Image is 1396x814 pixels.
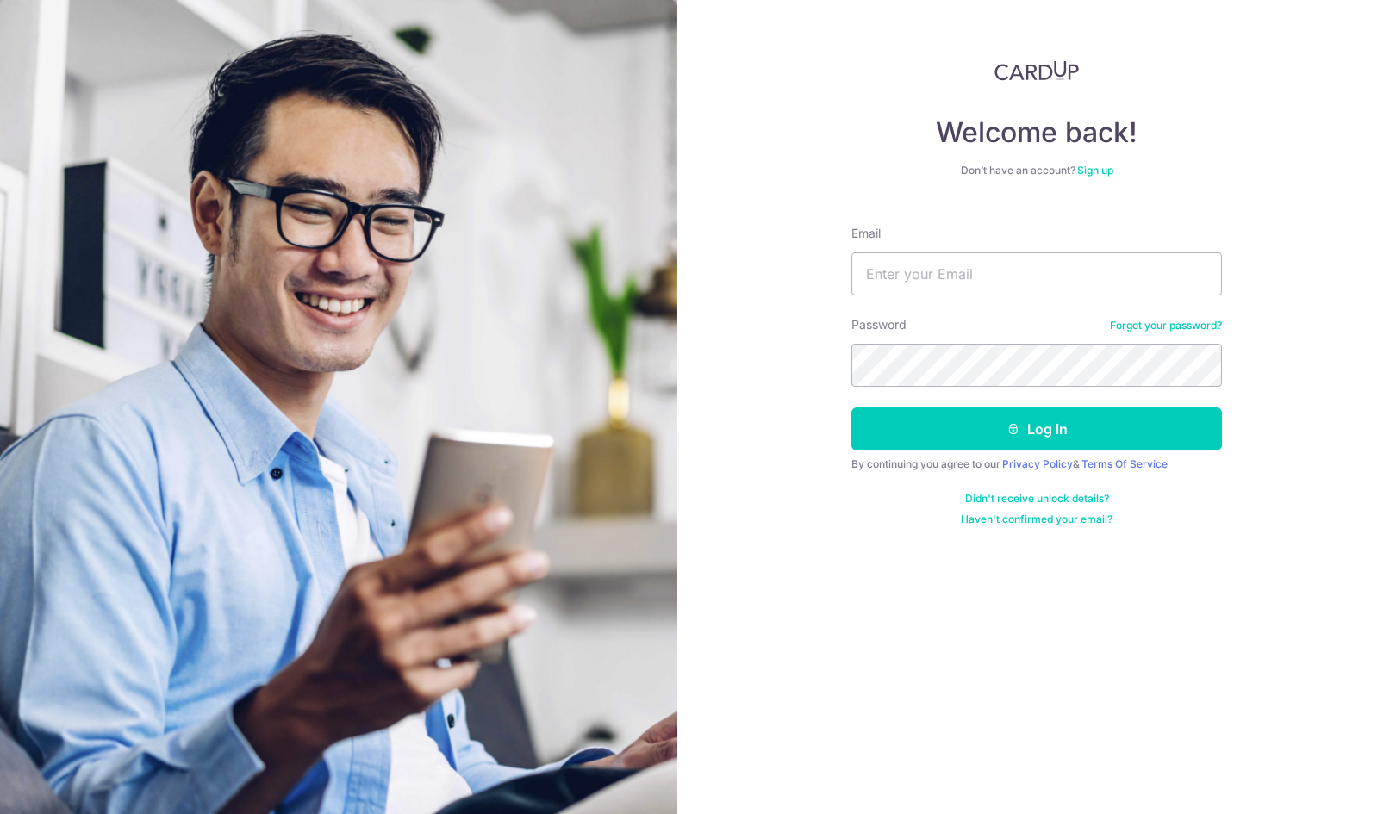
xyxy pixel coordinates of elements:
[961,513,1112,526] a: Haven't confirmed your email?
[851,252,1222,295] input: Enter your Email
[1077,164,1113,177] a: Sign up
[851,316,907,333] label: Password
[1002,457,1073,470] a: Privacy Policy
[1081,457,1168,470] a: Terms Of Service
[851,457,1222,471] div: By continuing you agree to our &
[851,164,1222,177] div: Don’t have an account?
[1110,319,1222,332] a: Forgot your password?
[851,407,1222,450] button: Log in
[851,225,881,242] label: Email
[851,115,1222,150] h4: Welcome back!
[965,492,1109,506] a: Didn't receive unlock details?
[994,60,1079,81] img: CardUp Logo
